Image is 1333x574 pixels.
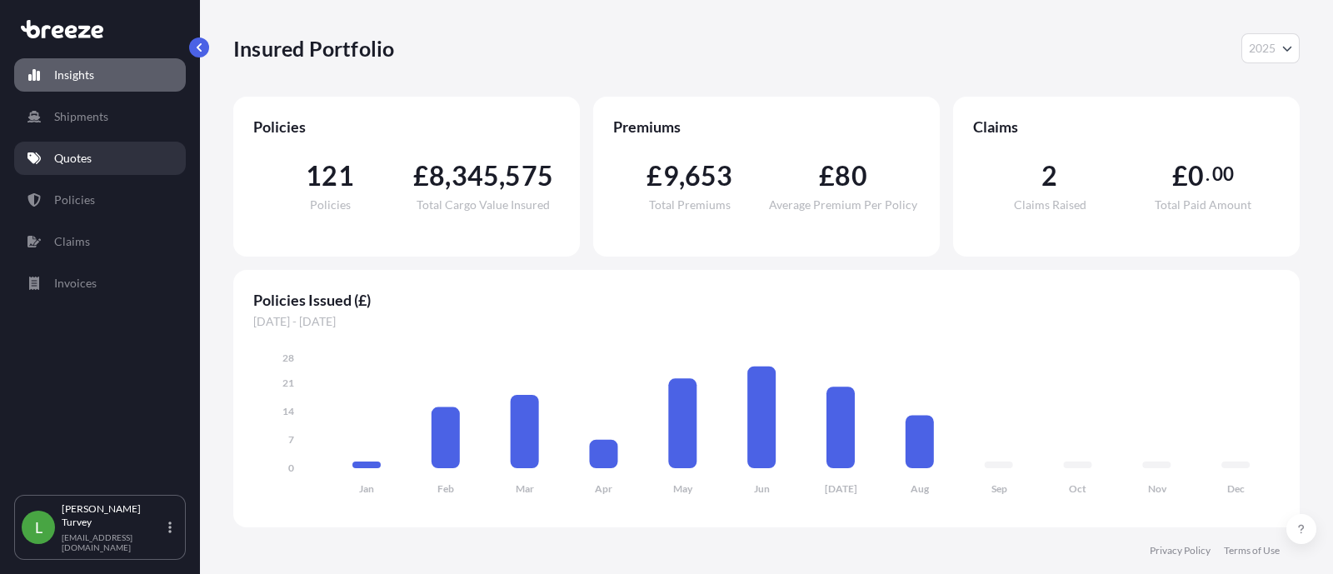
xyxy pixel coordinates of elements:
[835,162,866,189] span: 80
[516,482,534,495] tspan: Mar
[417,199,550,211] span: Total Cargo Value Insured
[499,162,505,189] span: ,
[1014,199,1086,211] span: Claims Raised
[505,162,553,189] span: 575
[1227,482,1245,495] tspan: Dec
[1241,33,1300,63] button: Year Selector
[253,313,1280,330] span: [DATE] - [DATE]
[754,482,770,495] tspan: Jun
[62,502,165,529] p: [PERSON_NAME] Turvey
[1150,544,1211,557] a: Privacy Policy
[306,162,354,189] span: 121
[14,58,186,92] a: Insights
[679,162,685,189] span: ,
[54,192,95,208] p: Policies
[911,482,930,495] tspan: Aug
[62,532,165,552] p: [EMAIL_ADDRESS][DOMAIN_NAME]
[14,267,186,300] a: Invoices
[1069,482,1086,495] tspan: Oct
[452,162,500,189] span: 345
[429,162,445,189] span: 8
[1212,167,1234,181] span: 00
[685,162,733,189] span: 653
[14,142,186,175] a: Quotes
[54,150,92,167] p: Quotes
[359,482,374,495] tspan: Jan
[825,482,857,495] tspan: [DATE]
[253,290,1280,310] span: Policies Issued (£)
[14,225,186,258] a: Claims
[1188,162,1204,189] span: 0
[413,162,429,189] span: £
[1206,167,1210,181] span: .
[288,433,294,446] tspan: 7
[649,199,731,211] span: Total Premiums
[233,35,394,62] p: Insured Portfolio
[437,482,454,495] tspan: Feb
[54,275,97,292] p: Invoices
[445,162,451,189] span: ,
[663,162,679,189] span: 9
[973,117,1280,137] span: Claims
[54,233,90,250] p: Claims
[613,117,920,137] span: Premiums
[282,352,294,364] tspan: 28
[1041,162,1057,189] span: 2
[595,482,612,495] tspan: Apr
[253,117,560,137] span: Policies
[769,199,917,211] span: Average Premium Per Policy
[14,183,186,217] a: Policies
[282,405,294,417] tspan: 14
[1249,40,1276,57] span: 2025
[54,108,108,125] p: Shipments
[282,377,294,389] tspan: 21
[1172,162,1188,189] span: £
[54,67,94,83] p: Insights
[991,482,1007,495] tspan: Sep
[35,519,42,536] span: L
[1224,544,1280,557] a: Terms of Use
[647,162,662,189] span: £
[673,482,693,495] tspan: May
[14,100,186,133] a: Shipments
[819,162,835,189] span: £
[310,199,351,211] span: Policies
[1148,482,1167,495] tspan: Nov
[1155,199,1251,211] span: Total Paid Amount
[288,462,294,474] tspan: 0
